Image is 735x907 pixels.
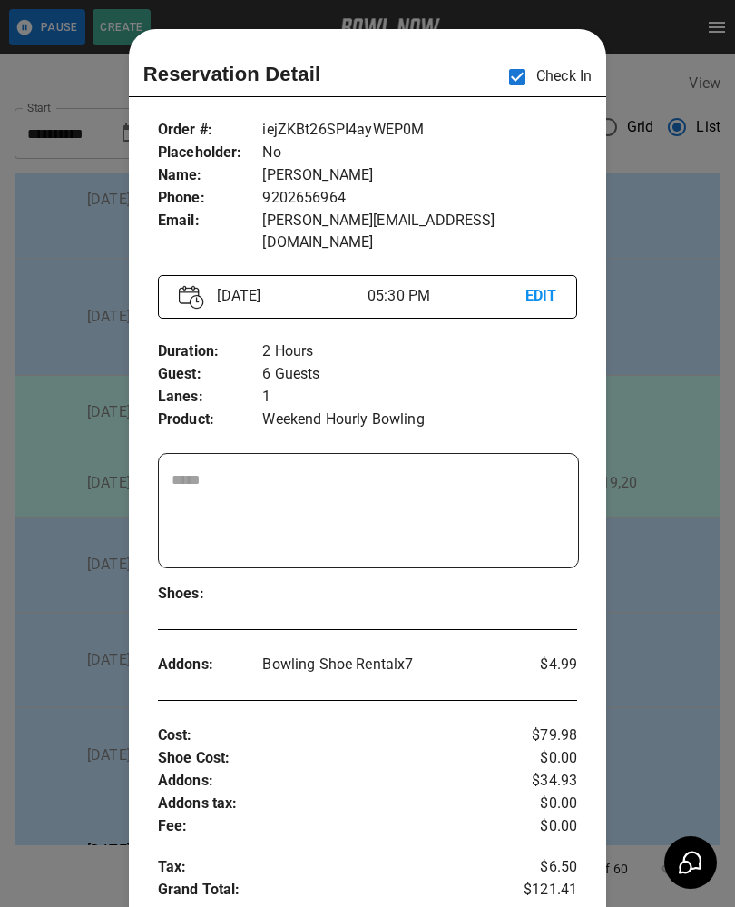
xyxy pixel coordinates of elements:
p: 1 [262,386,577,409]
img: Vector [179,285,204,310]
p: Bowling Shoe Rental x 7 [262,654,507,675]
p: $121.41 [507,879,577,906]
p: Shoes : [158,583,263,606]
p: iejZKBt26SPI4ayWEP0M [262,119,577,142]
p: Addons tax : [158,793,507,815]
p: Addons : [158,654,263,676]
p: Tax : [158,856,507,879]
p: $0.00 [507,815,577,838]
p: Check In [498,58,592,96]
p: Reservation Detail [143,59,321,89]
p: Name : [158,164,263,187]
p: $0.00 [507,793,577,815]
p: Cost : [158,725,507,747]
p: $79.98 [507,725,577,747]
p: [DATE] [210,285,367,307]
p: 2 Hours [262,340,577,363]
p: $6.50 [507,856,577,879]
p: $4.99 [507,654,577,675]
p: 9202656964 [262,187,577,210]
p: Shoe Cost : [158,747,507,770]
p: Product : [158,409,263,431]
p: EDIT [525,285,557,308]
p: Email : [158,210,263,232]
p: [PERSON_NAME][EMAIL_ADDRESS][DOMAIN_NAME] [262,210,577,253]
p: $34.93 [507,770,577,793]
p: 6 Guests [262,363,577,386]
p: Addons : [158,770,507,793]
p: Order # : [158,119,263,142]
p: $0.00 [507,747,577,770]
p: No [262,142,577,164]
p: Phone : [158,187,263,210]
p: Guest : [158,363,263,386]
p: 05:30 PM [367,285,525,307]
p: Weekend Hourly Bowling [262,409,577,431]
p: Fee : [158,815,507,838]
p: Lanes : [158,386,263,409]
p: Placeholder : [158,142,263,164]
p: [PERSON_NAME] [262,164,577,187]
p: Grand Total : [158,879,507,906]
p: Duration : [158,340,263,363]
